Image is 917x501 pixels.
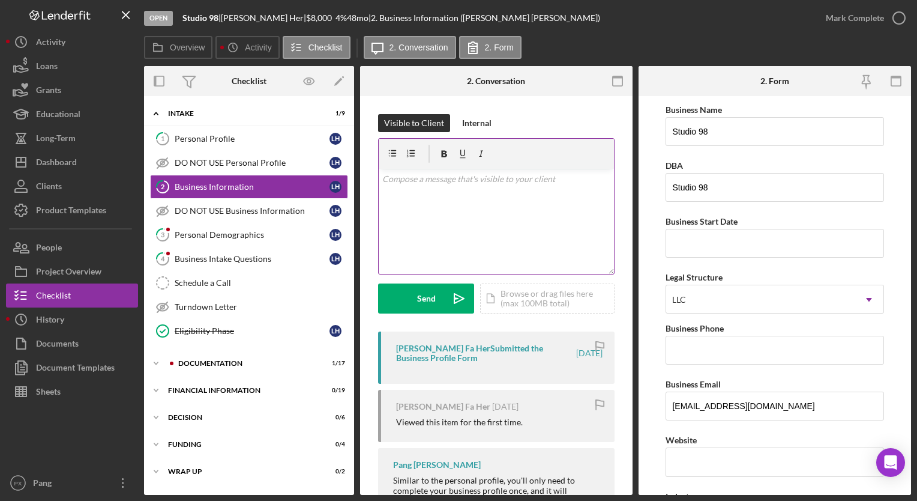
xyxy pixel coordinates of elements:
span: $8,000 [306,13,332,23]
button: Dashboard [6,150,138,174]
div: Personal Profile [175,134,329,144]
div: Financial Information [168,387,315,394]
div: Wrap Up [168,468,315,475]
div: Viewed this item for the first time. [396,417,523,427]
label: Business Name [666,105,722,115]
tspan: 1 [161,135,164,142]
div: Documentation [178,360,315,367]
div: Sheets [36,380,61,407]
button: Documents [6,332,138,356]
label: Website [666,435,697,445]
text: PX [14,480,22,487]
div: 0 / 2 [323,468,345,475]
div: Business Information [175,182,329,192]
div: L H [329,133,341,145]
label: Activity [245,43,271,52]
b: Studio 98 [182,13,218,23]
div: 2. Form [760,76,789,86]
button: Document Templates [6,356,138,380]
a: Product Templates [6,198,138,222]
label: 2. Form [485,43,514,52]
div: Funding [168,441,315,448]
div: DO NOT USE Business Information [175,206,329,216]
button: Long-Term [6,126,138,150]
div: Intake [168,110,315,117]
a: DO NOT USE Business InformationLH [150,199,348,223]
div: [PERSON_NAME] Fa Her Submitted the Business Profile Form [396,344,574,363]
div: LLC [672,295,686,305]
button: Loans [6,54,138,78]
button: History [6,308,138,332]
div: L H [329,181,341,193]
div: 1 / 9 [323,110,345,117]
a: Turndown Letter [150,295,348,319]
button: Activity [6,30,138,54]
div: [PERSON_NAME] Her | [221,13,306,23]
button: 2. Conversation [364,36,456,59]
tspan: 2 [161,183,164,190]
div: Educational [36,102,80,129]
div: 0 / 4 [323,441,345,448]
div: People [36,235,62,263]
label: Overview [170,43,205,52]
button: Checklist [6,284,138,308]
button: PXPang [PERSON_NAME] [6,471,138,495]
div: Dashboard [36,150,77,177]
div: Activity [36,30,65,57]
div: Open Intercom Messenger [876,448,905,477]
div: 4 % [335,13,347,23]
a: Eligibility PhaseLH [150,319,348,343]
a: DO NOT USE Personal ProfileLH [150,151,348,175]
button: Activity [215,36,279,59]
div: Product Templates [36,198,106,225]
div: Documents [36,332,79,359]
div: DO NOT USE Personal Profile [175,158,329,168]
a: Grants [6,78,138,102]
tspan: 3 [161,231,164,238]
div: 0 / 6 [323,414,345,421]
div: Pang [PERSON_NAME] [393,460,481,470]
div: History [36,308,64,335]
div: 48 mo [347,13,368,23]
label: 2. Conversation [389,43,448,52]
tspan: 4 [161,255,165,263]
div: 1 / 17 [323,360,345,367]
button: Sheets [6,380,138,404]
button: Internal [456,114,498,132]
div: Checklist [36,284,71,311]
div: Personal Demographics [175,230,329,240]
button: Overview [144,36,212,59]
div: L H [329,157,341,169]
label: Business Phone [666,323,724,333]
button: Educational [6,102,138,126]
div: Visible to Client [384,114,444,132]
div: L H [329,229,341,241]
label: Checklist [308,43,343,52]
button: 2. Form [459,36,522,59]
div: Checklist [232,76,266,86]
div: L H [329,325,341,337]
div: | [182,13,221,23]
div: L H [329,205,341,217]
button: Clients [6,174,138,198]
label: DBA [666,160,683,171]
div: Decision [168,414,315,421]
div: Eligibility Phase [175,326,329,336]
label: Business Email [666,379,721,389]
button: People [6,235,138,260]
div: Internal [462,114,492,132]
time: 2025-09-08 01:54 [492,402,519,411]
a: 2Business InformationLH [150,175,348,199]
div: Business Intake Questions [175,254,329,264]
div: 2. Conversation [467,76,525,86]
a: Schedule a Call [150,271,348,295]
